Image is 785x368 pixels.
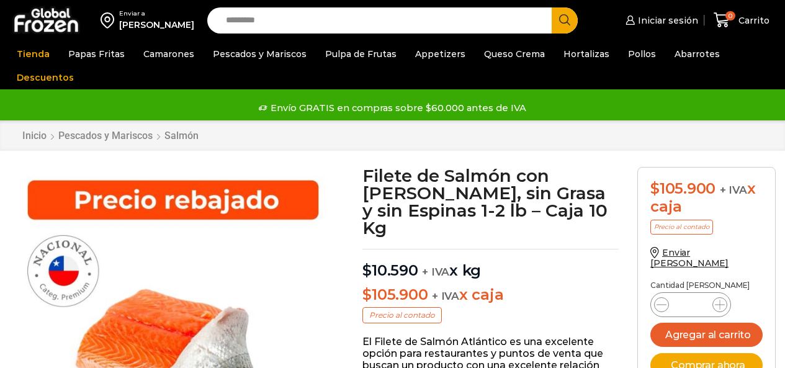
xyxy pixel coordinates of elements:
[362,249,619,280] p: x kg
[650,220,713,235] p: Precio al contado
[362,307,442,323] p: Precio al contado
[11,66,80,89] a: Descuentos
[11,42,56,66] a: Tienda
[362,261,418,279] bdi: 10.590
[650,247,729,269] a: Enviar [PERSON_NAME]
[119,19,194,31] div: [PERSON_NAME]
[650,323,763,347] button: Agregar al carrito
[319,42,403,66] a: Pulpa de Frutas
[62,42,131,66] a: Papas Fritas
[362,286,619,304] p: x caja
[119,9,194,18] div: Enviar a
[650,180,763,216] div: x caja
[650,179,660,197] span: $
[557,42,616,66] a: Hortalizas
[422,266,449,278] span: + IVA
[207,42,313,66] a: Pescados y Mariscos
[362,261,372,279] span: $
[635,14,698,27] span: Iniciar sesión
[22,130,199,141] nav: Breadcrumb
[668,42,726,66] a: Abarrotes
[679,296,702,313] input: Product quantity
[362,285,428,303] bdi: 105.900
[720,184,747,196] span: + IVA
[22,130,47,141] a: Inicio
[362,167,619,236] h1: Filete de Salmón con [PERSON_NAME], sin Grasa y sin Espinas 1-2 lb – Caja 10 Kg
[409,42,472,66] a: Appetizers
[622,42,662,66] a: Pollos
[622,8,698,33] a: Iniciar sesión
[650,281,763,290] p: Cantidad [PERSON_NAME]
[725,11,735,21] span: 0
[58,130,153,141] a: Pescados y Mariscos
[432,290,459,302] span: + IVA
[362,285,372,303] span: $
[164,130,199,141] a: Salmón
[650,179,715,197] bdi: 105.900
[552,7,578,34] button: Search button
[137,42,200,66] a: Camarones
[101,9,119,30] img: address-field-icon.svg
[711,6,773,35] a: 0 Carrito
[735,14,769,27] span: Carrito
[478,42,551,66] a: Queso Crema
